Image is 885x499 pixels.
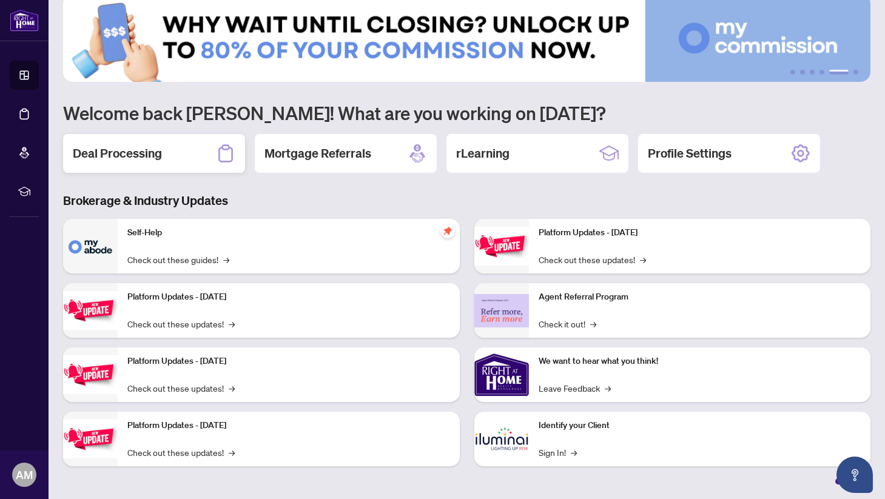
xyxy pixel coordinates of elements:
[819,70,824,75] button: 4
[63,192,870,209] h3: Brokerage & Industry Updates
[127,290,450,304] p: Platform Updates - [DATE]
[571,446,577,459] span: →
[539,290,861,304] p: Agent Referral Program
[10,9,39,32] img: logo
[127,381,235,395] a: Check out these updates!→
[73,145,162,162] h2: Deal Processing
[127,226,450,239] p: Self-Help
[127,355,450,368] p: Platform Updates - [DATE]
[474,347,529,402] img: We want to hear what you think!
[474,227,529,265] img: Platform Updates - June 23, 2025
[539,381,611,395] a: Leave Feedback→
[16,466,33,483] span: AM
[264,145,371,162] h2: Mortgage Referrals
[800,70,805,75] button: 2
[223,253,229,266] span: →
[63,420,118,458] img: Platform Updates - July 8, 2025
[63,101,870,124] h1: Welcome back [PERSON_NAME]! What are you working on [DATE]?
[539,355,861,368] p: We want to hear what you think!
[63,355,118,394] img: Platform Updates - July 21, 2025
[640,253,646,266] span: →
[127,419,450,432] p: Platform Updates - [DATE]
[127,446,235,459] a: Check out these updates!→
[474,294,529,327] img: Agent Referral Program
[790,70,795,75] button: 1
[63,219,118,273] img: Self-Help
[456,145,510,162] h2: rLearning
[229,317,235,330] span: →
[648,145,732,162] h2: Profile Settings
[229,446,235,459] span: →
[539,226,861,239] p: Platform Updates - [DATE]
[474,412,529,466] img: Identify your Client
[229,381,235,395] span: →
[829,70,849,75] button: 5
[539,317,596,330] a: Check it out!→
[810,70,815,75] button: 3
[440,224,455,238] span: pushpin
[853,70,858,75] button: 6
[539,253,646,266] a: Check out these updates!→
[836,457,873,493] button: Open asap
[539,419,861,432] p: Identify your Client
[605,381,611,395] span: →
[539,446,577,459] a: Sign In!→
[63,291,118,329] img: Platform Updates - September 16, 2025
[127,253,229,266] a: Check out these guides!→
[127,317,235,330] a: Check out these updates!→
[590,317,596,330] span: →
